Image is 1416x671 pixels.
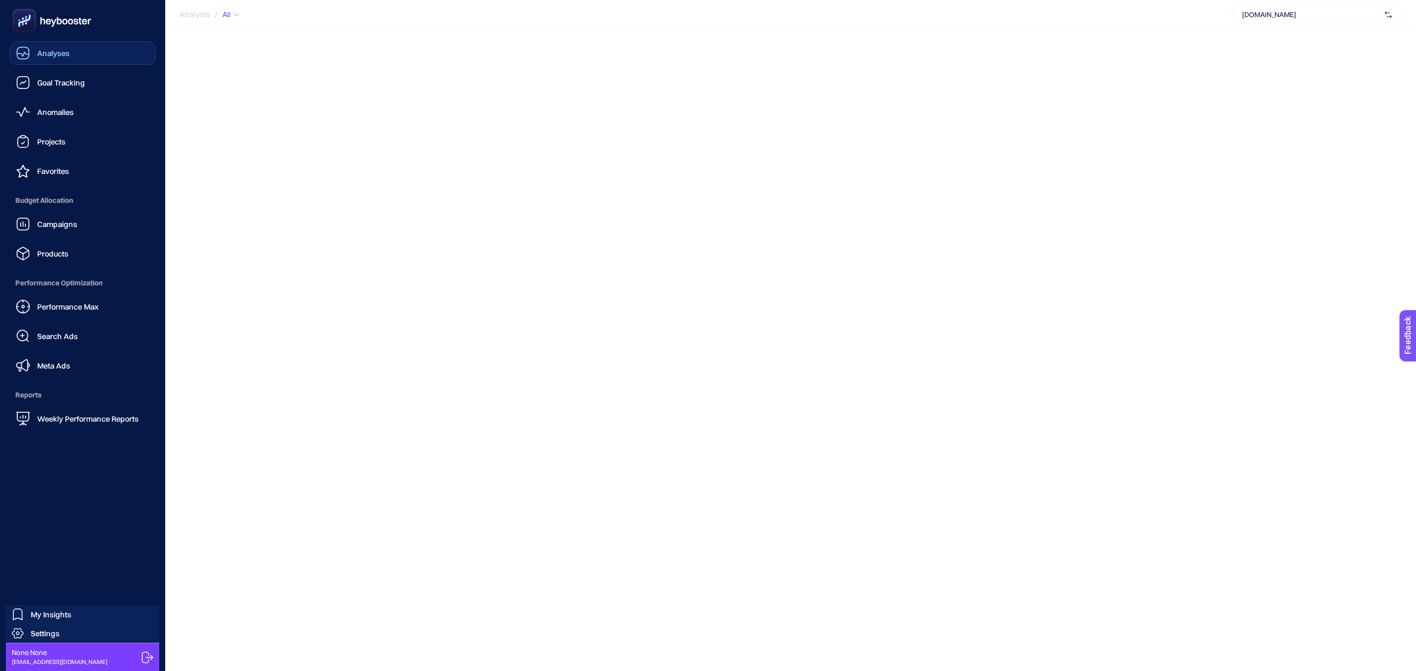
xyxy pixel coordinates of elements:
span: Products [37,249,68,258]
span: Favorites [37,166,69,176]
span: Projects [37,137,65,146]
span: Goal Tracking [37,78,85,87]
span: None None [12,648,107,657]
a: Meta Ads [9,354,156,377]
span: Campaigns [37,219,77,229]
a: My Insights [6,605,159,624]
span: [DOMAIN_NAME] [1242,10,1380,19]
span: Analysis [179,10,210,19]
span: Performance Max [37,302,99,311]
span: Analyses [37,48,70,58]
span: [EMAIL_ADDRESS][DOMAIN_NAME] [12,657,107,666]
a: Products [9,242,156,265]
span: Reports [9,383,156,407]
a: Settings [6,624,159,643]
span: My Insights [31,610,71,619]
a: Favorites [9,159,156,183]
img: svg%3e [1385,9,1392,21]
a: Search Ads [9,324,156,348]
span: / [215,9,218,19]
span: Weekly Performance Reports [37,414,139,423]
a: Weekly Performance Reports [9,407,156,430]
span: Feedback [7,4,45,13]
a: Analyses [9,41,156,65]
div: All [222,10,239,19]
a: Projects [9,130,156,153]
a: Anomalies [9,100,156,124]
span: Meta Ads [37,361,70,370]
span: Search Ads [37,331,78,341]
a: Performance Max [9,295,156,318]
a: Campaigns [9,212,156,236]
span: Budget Allocation [9,189,156,212]
span: Performance Optimization [9,271,156,295]
span: Anomalies [37,107,74,117]
a: Goal Tracking [9,71,156,94]
span: Settings [31,629,60,638]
